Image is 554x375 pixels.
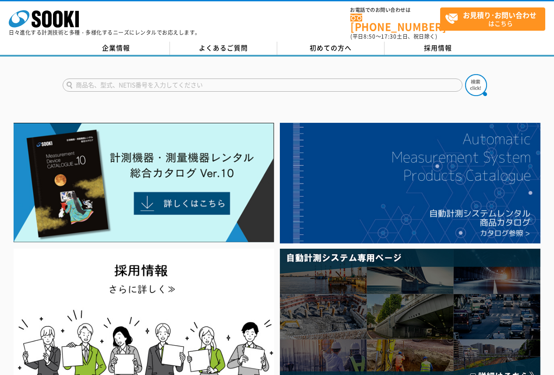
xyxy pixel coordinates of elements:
[63,79,462,92] input: 商品名、型式、NETIS番号を入力してください
[350,7,440,13] span: お電話でのお問い合わせは
[463,10,536,20] strong: お見積り･お問い合わせ
[14,123,274,243] img: Catalog Ver10
[310,43,352,53] span: 初めての方へ
[277,42,385,55] a: 初めての方へ
[350,14,440,32] a: [PHONE_NUMBER]
[63,42,170,55] a: 企業情報
[363,32,376,40] span: 8:50
[9,30,201,35] p: 日々進化する計測技術と多種・多様化するニーズにレンタルでお応えします。
[445,8,545,30] span: はこちら
[465,74,487,96] img: btn_search.png
[440,7,545,31] a: お見積り･お問い合わせはこちら
[170,42,277,55] a: よくあるご質問
[280,123,540,243] img: 自動計測システムカタログ
[385,42,492,55] a: 採用情報
[381,32,397,40] span: 17:30
[350,32,437,40] span: (平日 ～ 土日、祝日除く)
